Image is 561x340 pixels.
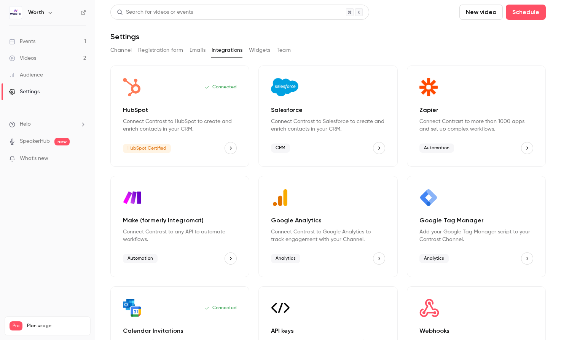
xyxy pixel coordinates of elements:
[419,105,533,115] p: Zapier
[271,254,300,263] span: Analytics
[521,142,533,154] button: Zapier
[373,142,385,154] button: Salesforce
[123,118,237,133] p: Connect Contrast to HubSpot to create and enrich contacts in your CRM.
[419,144,454,153] span: Automation
[10,321,22,330] span: Pro
[225,252,237,265] button: Make (formerly Integromat)
[459,5,503,20] button: New video
[110,44,132,56] button: Channel
[225,142,237,154] button: HubSpot
[28,9,44,16] h6: Worth
[77,155,86,162] iframe: Noticeable Trigger
[212,44,243,56] button: Integrations
[9,54,36,62] div: Videos
[20,137,50,145] a: SpeakerHub
[123,254,158,263] span: Automation
[407,176,546,277] div: Google Tag Manager
[419,254,449,263] span: Analytics
[419,228,533,243] p: Add your Google Tag Manager script to your Contrast Channel.
[419,216,533,225] p: Google Tag Manager
[271,216,385,225] p: Google Analytics
[271,105,385,115] p: Salesforce
[9,38,35,45] div: Events
[258,65,397,167] div: Salesforce
[110,65,249,167] div: HubSpot
[190,44,206,56] button: Emails
[521,252,533,265] button: Google Tag Manager
[27,323,86,329] span: Plan usage
[373,252,385,265] button: Google Analytics
[277,44,291,56] button: Team
[110,176,249,277] div: Make (formerly Integromat)
[407,65,546,167] div: Zapier
[249,44,271,56] button: Widgets
[123,144,171,153] span: HubSpot Certified
[123,228,237,243] p: Connect Contrast to any API to automate workflows.
[271,144,290,153] span: CRM
[419,118,533,133] p: Connect Contrast to more than 1000 apps and set up complex workflows.
[123,326,237,335] p: Calendar Invitations
[123,105,237,115] p: HubSpot
[271,228,385,243] p: Connect Contrast to Google Analytics to track engagement with your Channel.
[110,32,139,41] h1: Settings
[258,176,397,277] div: Google Analytics
[9,71,43,79] div: Audience
[205,305,237,311] p: Connected
[9,88,40,96] div: Settings
[54,138,70,145] span: new
[138,44,183,56] button: Registration form
[506,5,546,20] button: Schedule
[117,8,193,16] div: Search for videos or events
[123,216,237,225] p: Make (formerly Integromat)
[20,155,48,163] span: What's new
[271,118,385,133] p: Connect Contrast to Salesforce to create and enrich contacts in your CRM.
[20,120,31,128] span: Help
[10,6,22,19] img: Worth
[205,84,237,90] p: Connected
[9,120,86,128] li: help-dropdown-opener
[419,326,533,335] p: Webhooks
[271,326,385,335] p: API keys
